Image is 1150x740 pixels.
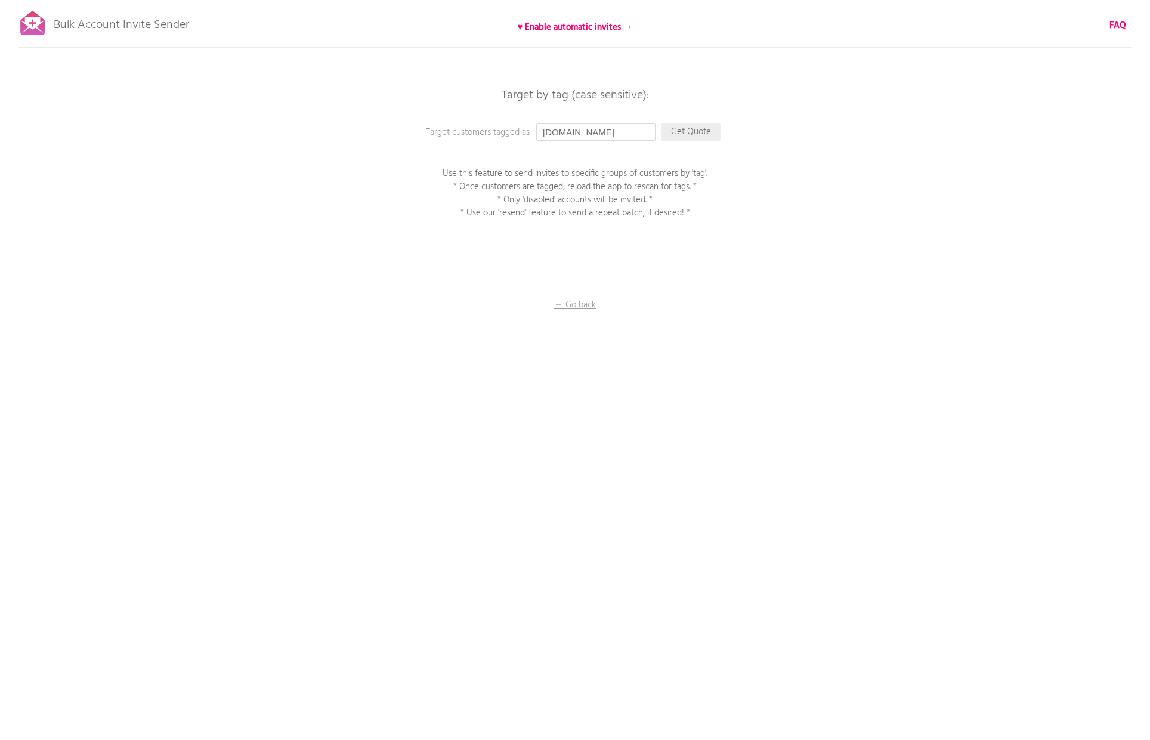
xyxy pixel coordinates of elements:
[536,123,656,141] input: Enter a tag...
[1109,18,1126,33] b: FAQ
[426,167,724,220] p: Use this feature to send invites to specific groups of customers by 'tag'. * Once customers are t...
[1109,19,1126,32] a: FAQ
[661,123,721,141] p: Get Quote
[54,7,189,37] p: Bulk Account Invite Sender
[396,90,754,101] p: Target by tag (case sensitive):
[518,20,633,35] b: ♥ Enable automatic invites →
[515,298,635,312] p: ← Go back
[426,126,664,139] p: Target customers tagged as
